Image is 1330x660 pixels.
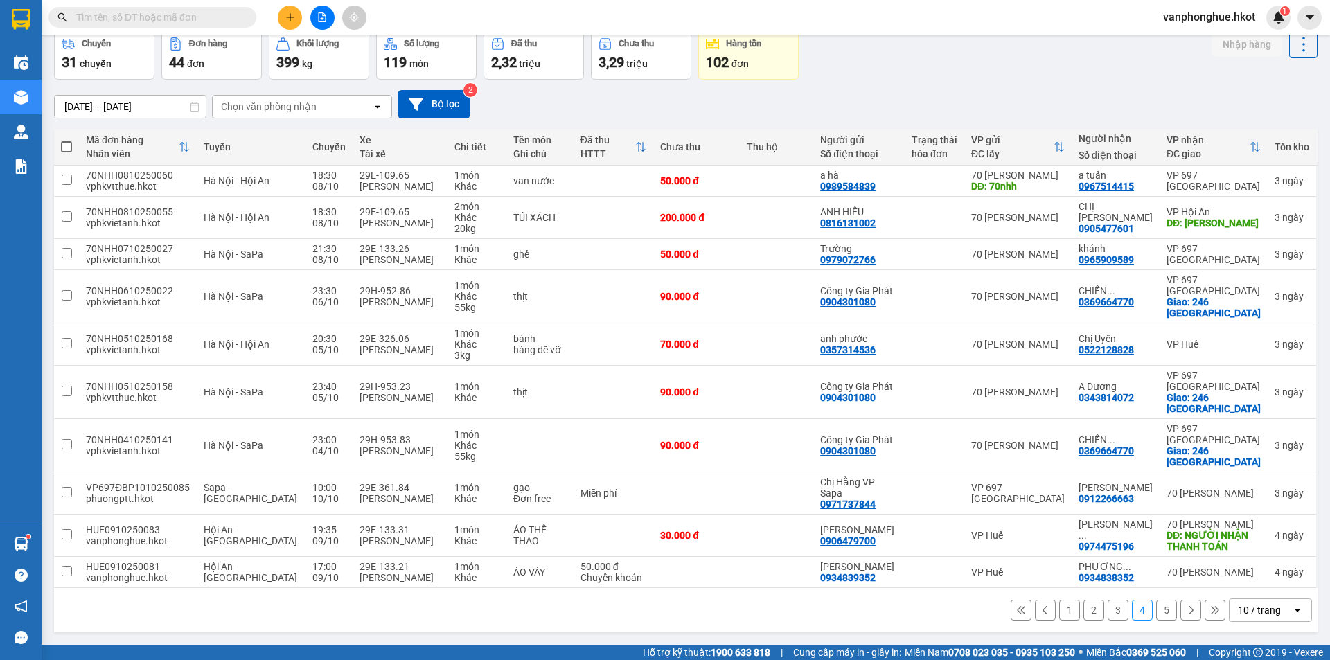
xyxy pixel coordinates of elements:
button: 5 [1156,600,1177,621]
img: warehouse-icon [14,125,28,139]
span: ngày [1282,212,1304,223]
div: 1 món [454,170,499,181]
div: Chưa thu [660,141,733,152]
div: Quang Trung SPORT [1079,519,1153,541]
div: Đơn free [513,493,567,504]
div: TÚI XÁCH [513,212,567,223]
div: 0369664770 [1079,445,1134,456]
button: caret-down [1297,6,1322,30]
div: A Dương [1079,381,1153,392]
div: Chị Uyên [1079,333,1153,344]
div: 0989584839 [820,181,876,192]
div: VP 697 [GEOGRAPHIC_DATA] [1167,274,1261,296]
button: plus [278,6,302,30]
div: 04/10 [312,445,346,456]
div: 19:35 [312,524,346,535]
span: 399 [276,54,299,71]
div: ANH HIẾU [820,206,898,217]
div: VP 697 [GEOGRAPHIC_DATA] [971,482,1065,504]
div: Chị Quỳnh [1079,482,1153,493]
div: 0906479700 [820,535,876,546]
div: 70NHH0510250158 [86,381,190,392]
sup: 1 [1280,6,1290,16]
div: Đã thu [580,134,636,145]
div: Người nhận [1079,133,1153,144]
div: 0343814072 [1079,392,1134,403]
span: đơn [731,58,749,69]
img: solution-icon [14,159,28,174]
button: Đã thu2,32 triệu [484,30,584,80]
div: [PERSON_NAME] [360,296,441,307]
div: Khác [454,392,499,403]
div: 2 món [454,201,499,212]
div: 29H-953.23 [360,381,441,392]
div: 0912266663 [1079,493,1134,504]
div: ĐC lấy [971,148,1054,159]
span: ... [1123,561,1131,572]
div: 05/10 [312,392,346,403]
div: VP 697 [GEOGRAPHIC_DATA] [1167,370,1261,392]
div: 08/10 [312,217,346,229]
div: 1 món [454,482,499,493]
span: 102 [706,54,729,71]
input: Select a date range. [55,96,206,118]
div: VP Huế [1167,339,1261,350]
div: Nhân viên [86,148,179,159]
div: Thu hộ [747,141,806,152]
div: TẤN DŨNG [820,524,898,535]
div: Trạng thái [912,134,957,145]
div: vphkvietanh.hkot [86,217,190,229]
div: 21:30 [312,243,346,254]
div: 29E-326.06 [360,333,441,344]
div: Chọn văn phòng nhận [221,100,317,114]
span: triệu [519,58,540,69]
div: 55 kg [454,451,499,462]
button: Chưa thu3,29 triệu [591,30,691,80]
div: Tài xế [360,148,441,159]
th: Toggle SortBy [574,129,654,166]
span: 119 [384,54,407,71]
div: Số lượng [404,39,439,48]
div: Công ty Gia Phát [820,434,898,445]
div: 10/10 [312,493,346,504]
div: 0904301080 [820,445,876,456]
div: CHIẾN DƯƠNG 246 ĐBP SA PA [1079,434,1153,445]
span: ngày [1282,175,1304,186]
button: Bộ lọc [398,90,470,118]
span: Hà Nội - Hội An [204,212,269,223]
div: DĐ: TÔN ĐỨC THẮNG [1167,217,1261,229]
div: 18:30 [312,206,346,217]
div: Chị Hằng VP Sapa [820,476,898,499]
div: Khác [454,493,499,504]
div: Đơn hàng [189,39,227,48]
div: [PERSON_NAME] [360,344,441,355]
div: Giao: 246 Điện Biên Phủ [1167,392,1261,414]
div: 70.000 đ [660,339,733,350]
div: 1 món [454,328,499,339]
div: bánh [513,333,567,344]
div: Khác [454,181,499,192]
span: ngày [1282,291,1304,302]
div: Khác [454,339,499,350]
div: VP 697 [GEOGRAPHIC_DATA] [1167,423,1261,445]
div: PHƯƠNG ANH [1079,561,1153,572]
div: 3 kg [454,350,499,361]
div: 0974475196 [1079,541,1134,552]
div: 30.000 đ [660,530,733,541]
span: kg [302,58,312,69]
span: Hà Nội - SaPa [204,440,263,451]
span: Hà Nội - SaPa [204,249,263,260]
svg: open [1292,605,1303,616]
img: warehouse-icon [14,90,28,105]
div: 29E-133.26 [360,243,441,254]
div: 1 món [454,524,499,535]
div: Khác [454,212,499,223]
div: vphkvietanh.hkot [86,344,190,355]
span: Hà Nội - Hội An [204,339,269,350]
div: Giao: 246 Điện Biên Phủ [1167,445,1261,467]
div: Khác [454,440,499,451]
span: Hà Nội - SaPa [204,291,263,302]
div: VP697ĐBP1010250085 [86,482,190,493]
div: HUE0910250081 [86,561,190,572]
div: vphkvtthue.hkot [86,392,190,403]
